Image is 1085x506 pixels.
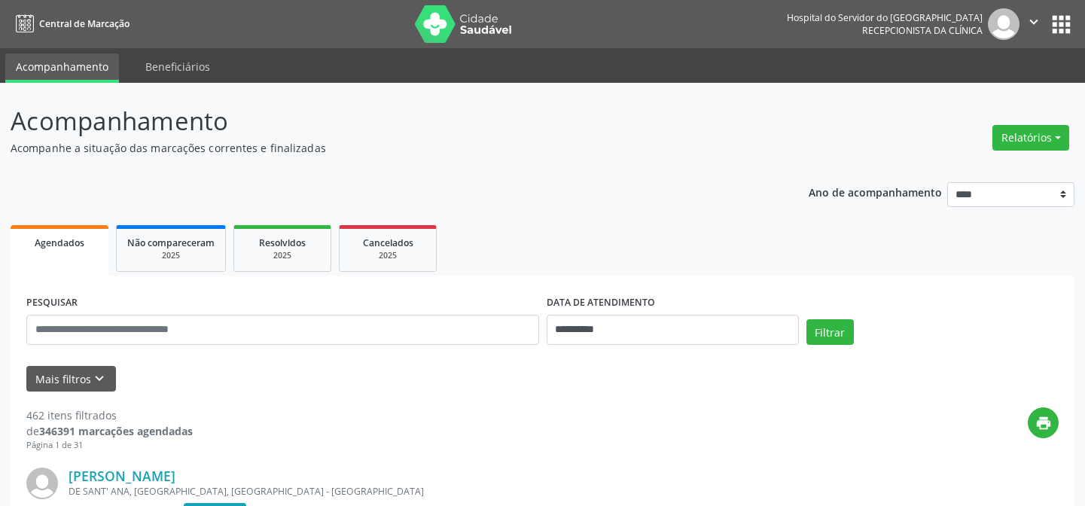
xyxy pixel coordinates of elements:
[1019,8,1048,40] button: 
[39,424,193,438] strong: 346391 marcações agendadas
[69,468,175,484] a: [PERSON_NAME]
[259,236,306,249] span: Resolvidos
[809,182,942,201] p: Ano de acompanhamento
[363,236,413,249] span: Cancelados
[992,125,1069,151] button: Relatórios
[350,250,425,261] div: 2025
[1028,407,1059,438] button: print
[26,291,78,315] label: PESQUISAR
[26,468,58,499] img: img
[35,236,84,249] span: Agendados
[787,11,983,24] div: Hospital do Servidor do [GEOGRAPHIC_DATA]
[11,102,755,140] p: Acompanhamento
[26,366,116,392] button: Mais filtroskeyboard_arrow_down
[988,8,1019,40] img: img
[69,485,833,498] div: DE SANT' ANA, [GEOGRAPHIC_DATA], [GEOGRAPHIC_DATA] - [GEOGRAPHIC_DATA]
[39,17,130,30] span: Central de Marcação
[127,236,215,249] span: Não compareceram
[11,11,130,36] a: Central de Marcação
[245,250,320,261] div: 2025
[135,53,221,80] a: Beneficiários
[26,439,193,452] div: Página 1 de 31
[11,140,755,156] p: Acompanhe a situação das marcações correntes e finalizadas
[547,291,655,315] label: DATA DE ATENDIMENTO
[91,370,108,387] i: keyboard_arrow_down
[1026,14,1042,30] i: 
[806,319,854,345] button: Filtrar
[26,407,193,423] div: 462 itens filtrados
[127,250,215,261] div: 2025
[862,24,983,37] span: Recepcionista da clínica
[26,423,193,439] div: de
[1048,11,1074,38] button: apps
[5,53,119,83] a: Acompanhamento
[1035,415,1052,431] i: print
